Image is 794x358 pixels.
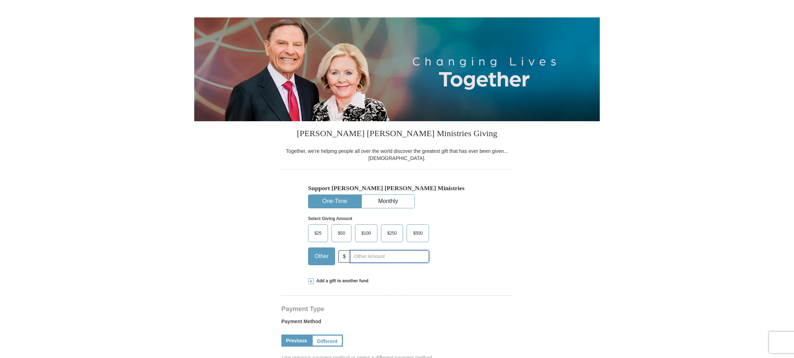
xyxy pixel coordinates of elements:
strong: Select Giving Amount [308,216,352,221]
span: $250 [384,228,401,239]
span: Other [311,251,332,262]
h3: [PERSON_NAME] [PERSON_NAME] Ministries Giving [281,121,513,148]
span: $ [338,250,350,263]
span: $25 [311,228,325,239]
a: Different [312,335,343,347]
span: $50 [334,228,349,239]
div: Together, we're helping people all over the world discover the greatest gift that has ever been g... [281,148,513,162]
h5: Support [PERSON_NAME] [PERSON_NAME] Ministries [308,185,486,192]
span: $500 [409,228,426,239]
button: Monthly [362,195,414,208]
span: $100 [358,228,375,239]
span: Add a gift to another fund [314,278,369,284]
label: Payment Method [281,318,513,328]
input: Other Amount [350,250,429,263]
button: One-Time [308,195,361,208]
a: Previous [281,335,312,347]
h4: Payment Type [281,306,513,312]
